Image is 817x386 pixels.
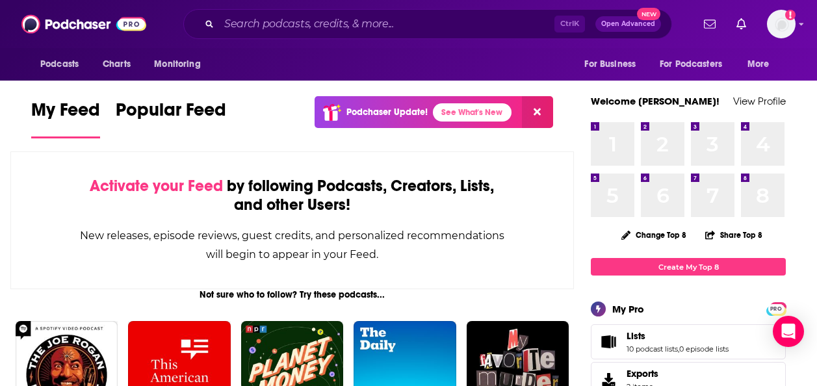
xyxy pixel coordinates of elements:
[768,304,784,314] span: PRO
[785,10,796,20] svg: Add a profile image
[584,55,636,73] span: For Business
[627,368,658,380] span: Exports
[731,13,751,35] a: Show notifications dropdown
[40,55,79,73] span: Podcasts
[651,52,741,77] button: open menu
[627,330,645,342] span: Lists
[554,16,585,32] span: Ctrl K
[31,52,96,77] button: open menu
[612,303,644,315] div: My Pro
[31,99,100,129] span: My Feed
[773,316,804,347] div: Open Intercom Messenger
[145,52,217,77] button: open menu
[116,99,226,138] a: Popular Feed
[76,177,508,214] div: by following Podcasts, Creators, Lists, and other Users!
[346,107,428,118] p: Podchaser Update!
[591,324,786,359] span: Lists
[627,330,729,342] a: Lists
[103,55,131,73] span: Charts
[433,103,512,122] a: See What's New
[154,55,200,73] span: Monitoring
[219,14,554,34] input: Search podcasts, credits, & more...
[733,95,786,107] a: View Profile
[575,52,652,77] button: open menu
[595,333,621,351] a: Lists
[679,344,729,354] a: 0 episode lists
[767,10,796,38] span: Logged in as AlexMerceron
[595,16,661,32] button: Open AdvancedNew
[699,13,721,35] a: Show notifications dropdown
[627,344,678,354] a: 10 podcast lists
[183,9,672,39] div: Search podcasts, credits, & more...
[660,55,722,73] span: For Podcasters
[614,227,694,243] button: Change Top 8
[10,289,574,300] div: Not sure who to follow? Try these podcasts...
[678,344,679,354] span: ,
[705,222,763,248] button: Share Top 8
[591,95,720,107] a: Welcome [PERSON_NAME]!
[637,8,660,20] span: New
[76,226,508,264] div: New releases, episode reviews, guest credits, and personalized recommendations will begin to appe...
[767,10,796,38] img: User Profile
[90,176,223,196] span: Activate your Feed
[738,52,786,77] button: open menu
[21,12,146,36] img: Podchaser - Follow, Share and Rate Podcasts
[591,258,786,276] a: Create My Top 8
[601,21,655,27] span: Open Advanced
[768,303,784,313] a: PRO
[747,55,770,73] span: More
[116,99,226,129] span: Popular Feed
[94,52,138,77] a: Charts
[31,99,100,138] a: My Feed
[767,10,796,38] button: Show profile menu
